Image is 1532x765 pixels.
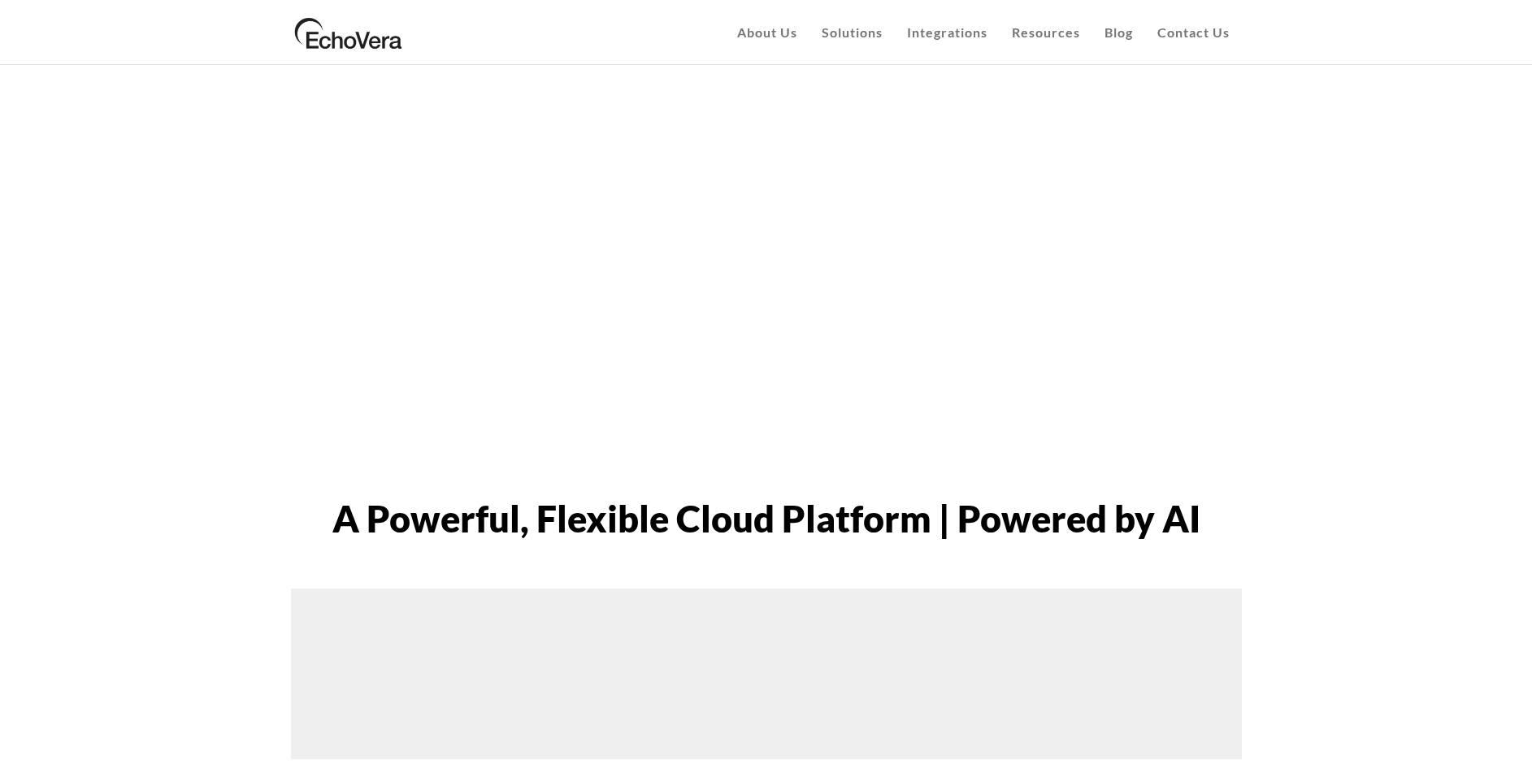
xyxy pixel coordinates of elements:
img: previous arrow [12,235,38,261]
h1: A Powerful, Flexible Cloud Platform | Powered by AI [291,500,1242,537]
span: Blog [1105,24,1133,40]
span: About Us [737,24,797,40]
img: EchoVera [291,12,406,53]
span: Solutions [822,24,883,40]
span: Integrations [907,24,987,40]
img: next arrow [1495,235,1521,261]
span: Resources [1012,24,1080,40]
span: Contact Us [1157,24,1230,40]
